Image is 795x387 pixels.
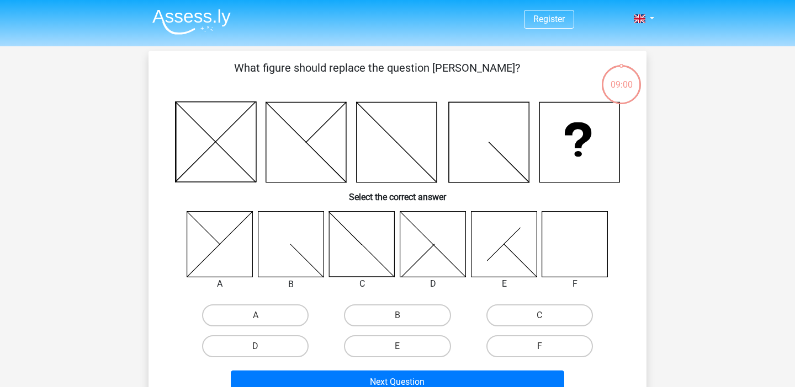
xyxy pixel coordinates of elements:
[320,277,404,291] div: C
[344,335,451,357] label: E
[166,60,587,93] p: What figure should replace the question [PERSON_NAME]?
[486,335,593,357] label: F
[533,277,617,291] div: F
[202,335,309,357] label: D
[533,14,565,24] a: Register
[202,304,309,326] label: A
[178,277,262,291] div: A
[391,277,475,291] div: D
[486,304,593,326] label: C
[152,9,231,35] img: Assessly
[601,64,642,92] div: 09:00
[344,304,451,326] label: B
[463,277,546,291] div: E
[166,183,629,202] h6: Select the correct answer
[250,278,333,291] div: B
